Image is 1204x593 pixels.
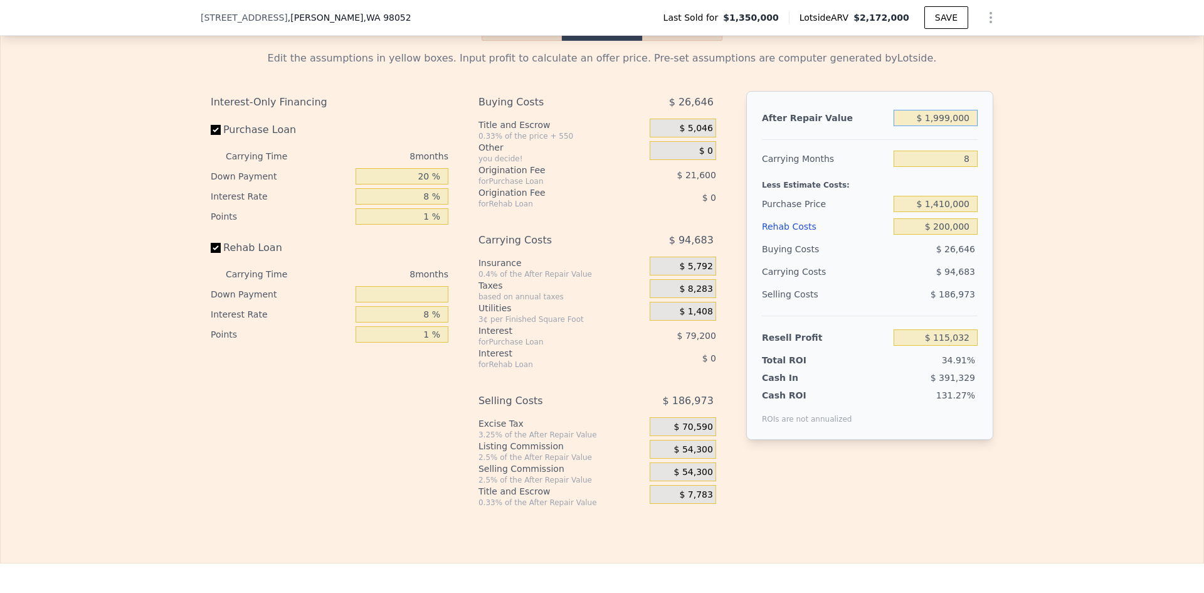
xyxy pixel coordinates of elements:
[364,13,411,23] span: , WA 98052
[478,186,618,199] div: Origination Fee
[723,11,779,24] span: $1,350,000
[677,331,716,341] span: $ 79,200
[931,373,975,383] span: $ 391,329
[478,452,645,462] div: 2.5% of the After Repair Value
[478,199,618,209] div: for Rehab Loan
[931,289,975,299] span: $ 186,973
[478,314,645,324] div: 3¢ per Finished Square Foot
[211,51,993,66] div: Edit the assumptions in yellow boxes. Input profit to calculate an offer price. Pre-set assumptio...
[312,146,448,166] div: 8 months
[211,206,351,227] div: Points
[699,146,713,157] span: $ 0
[478,292,645,302] div: based on annual taxes
[762,170,978,193] div: Less Estimate Costs:
[478,131,645,141] div: 0.33% of the price + 550
[669,91,714,114] span: $ 26,646
[478,485,645,498] div: Title and Escrow
[226,146,307,166] div: Carrying Time
[762,326,889,349] div: Resell Profit
[478,279,645,292] div: Taxes
[679,261,712,272] span: $ 5,792
[478,164,618,176] div: Origination Fee
[800,11,853,24] span: Lotside ARV
[677,170,716,180] span: $ 21,600
[478,229,618,252] div: Carrying Costs
[762,260,840,283] div: Carrying Costs
[478,337,618,347] div: for Purchase Loan
[679,123,712,134] span: $ 5,046
[679,284,712,295] span: $ 8,283
[211,237,351,259] label: Rehab Loan
[762,193,889,215] div: Purchase Price
[662,390,713,412] span: $ 186,973
[478,347,618,360] div: Interest
[936,244,975,254] span: $ 26,646
[211,166,351,186] div: Down Payment
[478,269,645,279] div: 0.4% of the After Repair Value
[478,141,645,154] div: Other
[762,371,840,384] div: Cash In
[201,11,288,24] span: [STREET_ADDRESS]
[478,119,645,131] div: Title and Escrow
[478,498,645,508] div: 0.33% of the After Repair Value
[478,257,645,269] div: Insurance
[924,6,968,29] button: SAVE
[762,283,889,306] div: Selling Costs
[478,302,645,314] div: Utilities
[679,306,712,318] span: $ 1,408
[478,462,645,475] div: Selling Commission
[211,243,221,253] input: Rehab Loan
[312,264,448,284] div: 8 months
[762,389,852,402] div: Cash ROI
[853,13,909,23] span: $2,172,000
[478,176,618,186] div: for Purchase Loan
[478,440,645,452] div: Listing Commission
[679,489,712,501] span: $ 7,783
[978,5,1003,30] button: Show Options
[942,355,975,365] span: 34.91%
[702,353,716,363] span: $ 0
[702,193,716,203] span: $ 0
[674,422,713,433] span: $ 70,590
[936,390,975,400] span: 131.27%
[211,119,351,141] label: Purchase Loan
[211,324,351,345] div: Points
[478,91,618,114] div: Buying Costs
[211,91,448,114] div: Interest-Only Financing
[669,229,714,252] span: $ 94,683
[478,417,645,430] div: Excise Tax
[226,264,307,284] div: Carrying Time
[211,284,351,304] div: Down Payment
[762,147,889,170] div: Carrying Months
[478,430,645,440] div: 3.25% of the After Repair Value
[211,186,351,206] div: Interest Rate
[674,444,713,456] span: $ 54,300
[762,215,889,238] div: Rehab Costs
[663,11,724,24] span: Last Sold for
[211,125,221,135] input: Purchase Loan
[288,11,411,24] span: , [PERSON_NAME]
[478,475,645,485] div: 2.5% of the After Repair Value
[674,467,713,478] span: $ 54,300
[478,154,645,164] div: you decide!
[478,390,618,412] div: Selling Costs
[478,324,618,337] div: Interest
[211,304,351,324] div: Interest Rate
[762,354,840,366] div: Total ROI
[478,360,618,370] div: for Rehab Loan
[762,238,889,260] div: Buying Costs
[762,402,852,424] div: ROIs are not annualized
[762,107,889,129] div: After Repair Value
[936,267,975,277] span: $ 94,683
